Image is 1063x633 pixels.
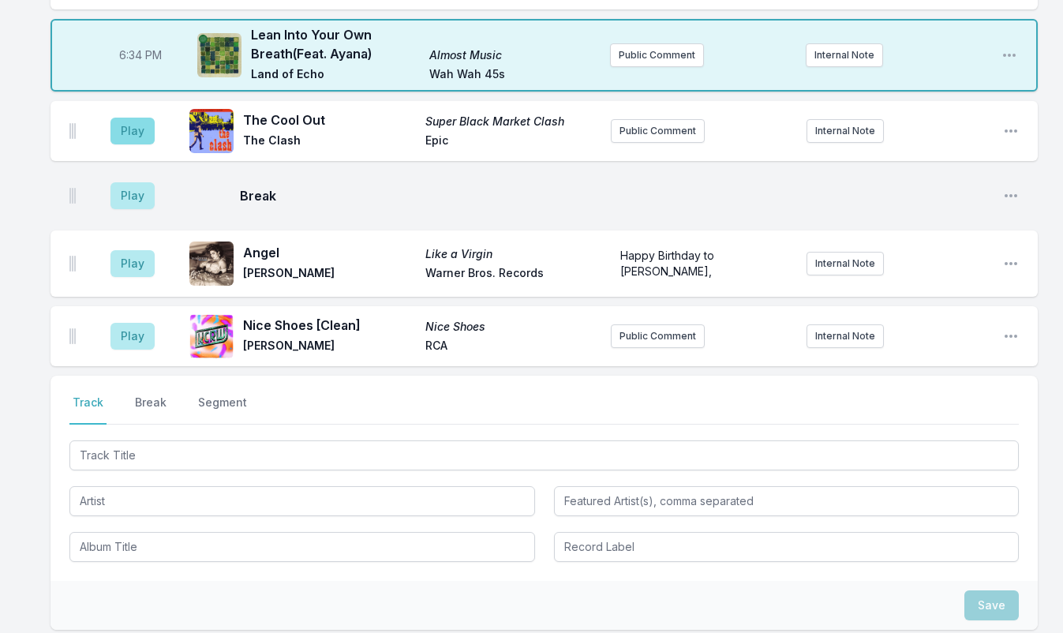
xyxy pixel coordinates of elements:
button: Open playlist item options [1003,123,1019,139]
button: Break [132,395,170,425]
img: Nice Shoes [189,314,234,358]
button: Open playlist item options [1003,256,1019,272]
button: Play [110,182,155,209]
button: Internal Note [807,252,884,275]
span: Nice Shoes [Clean] [243,316,416,335]
button: Public Comment [611,324,705,348]
button: Play [110,118,155,144]
button: Public Comment [611,119,705,143]
img: Drag Handle [69,256,76,272]
img: Super Black Market Clash [189,109,234,153]
span: The Cool Out [243,110,416,129]
button: Play [110,323,155,350]
span: Land of Echo [251,66,420,85]
input: Record Label [554,532,1020,562]
button: Play [110,250,155,277]
span: Lean Into Your Own Breath (Feat. Ayana) [251,25,420,63]
input: Track Title [69,440,1019,470]
button: Open playlist item options [1003,188,1019,204]
input: Featured Artist(s), comma separated [554,486,1020,516]
span: Warner Bros. Records [425,265,598,284]
span: The Clash [243,133,416,152]
button: Track [69,395,107,425]
button: Save [964,590,1019,620]
button: Open playlist item options [1001,47,1017,63]
span: Super Black Market Clash [425,114,598,129]
span: [PERSON_NAME] [243,265,416,284]
img: Drag Handle [69,188,76,204]
button: Segment [195,395,250,425]
img: Almost Music [197,33,241,77]
button: Open playlist item options [1003,328,1019,344]
button: Public Comment [610,43,704,67]
button: Internal Note [807,119,884,143]
span: Wah Wah 45s [429,66,598,85]
span: Break [240,186,990,205]
span: Angel [243,243,416,262]
span: Nice Shoes [425,319,598,335]
span: Almost Music [429,47,598,63]
button: Internal Note [807,324,884,348]
button: Internal Note [806,43,883,67]
input: Artist [69,486,535,516]
img: Drag Handle [69,328,76,344]
span: [PERSON_NAME] [243,338,416,357]
img: Drag Handle [69,123,76,139]
span: Epic [425,133,598,152]
img: Like a Virgin [189,242,234,286]
span: RCA [425,338,598,357]
input: Album Title [69,532,535,562]
span: Like a Virgin [425,246,598,262]
span: Timestamp [119,47,162,63]
span: Happy Birthday to [PERSON_NAME], [620,249,717,278]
